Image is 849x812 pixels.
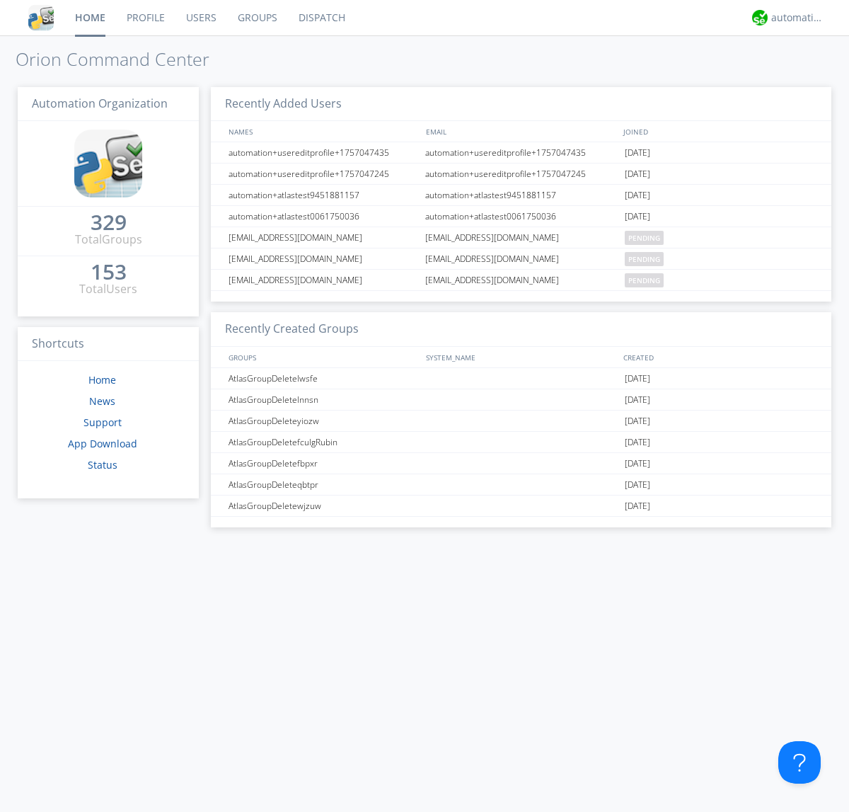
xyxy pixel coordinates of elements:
[91,215,127,231] a: 329
[225,347,419,367] div: GROUPS
[422,227,621,248] div: [EMAIL_ADDRESS][DOMAIN_NAME]
[625,231,664,245] span: pending
[625,432,650,453] span: [DATE]
[752,10,768,25] img: d2d01cd9b4174d08988066c6d424eccd
[625,273,664,287] span: pending
[211,496,831,517] a: AtlasGroupDeletewjzuw[DATE]
[88,373,116,387] a: Home
[771,11,824,25] div: automation+atlas
[625,368,650,389] span: [DATE]
[74,130,142,198] img: cddb5a64eb264b2086981ab96f4c1ba7
[625,496,650,517] span: [DATE]
[625,206,650,227] span: [DATE]
[91,265,127,279] div: 153
[211,164,831,185] a: automation+usereditprofile+1757047245automation+usereditprofile+1757047245[DATE]
[225,248,421,269] div: [EMAIL_ADDRESS][DOMAIN_NAME]
[211,432,831,453] a: AtlasGroupDeletefculgRubin[DATE]
[91,215,127,229] div: 329
[211,474,831,496] a: AtlasGroupDeleteqbtpr[DATE]
[211,87,831,122] h3: Recently Added Users
[79,281,137,297] div: Total Users
[620,121,818,142] div: JOINED
[225,270,421,290] div: [EMAIL_ADDRESS][DOMAIN_NAME]
[225,142,421,163] div: automation+usereditprofile+1757047435
[625,142,650,164] span: [DATE]
[89,394,115,408] a: News
[778,741,821,784] iframe: Toggle Customer Support
[422,164,621,184] div: automation+usereditprofile+1757047245
[225,227,421,248] div: [EMAIL_ADDRESS][DOMAIN_NAME]
[422,248,621,269] div: [EMAIL_ADDRESS][DOMAIN_NAME]
[225,432,421,452] div: AtlasGroupDeletefculgRubin
[225,121,419,142] div: NAMES
[211,248,831,270] a: [EMAIL_ADDRESS][DOMAIN_NAME][EMAIL_ADDRESS][DOMAIN_NAME]pending
[18,327,199,362] h3: Shortcuts
[211,206,831,227] a: automation+atlastest0061750036automation+atlastest0061750036[DATE]
[211,389,831,411] a: AtlasGroupDeletelnnsn[DATE]
[625,164,650,185] span: [DATE]
[225,206,421,227] div: automation+atlastest0061750036
[625,453,650,474] span: [DATE]
[211,185,831,206] a: automation+atlastest9451881157automation+atlastest9451881157[DATE]
[422,142,621,163] div: automation+usereditprofile+1757047435
[422,206,621,227] div: automation+atlastest0061750036
[422,121,620,142] div: EMAIL
[225,389,421,410] div: AtlasGroupDeletelnnsn
[211,368,831,389] a: AtlasGroupDeletelwsfe[DATE]
[225,453,421,474] div: AtlasGroupDeletefbpxr
[211,312,831,347] h3: Recently Created Groups
[225,164,421,184] div: automation+usereditprofile+1757047245
[225,474,421,495] div: AtlasGroupDeleteqbtpr
[625,411,650,432] span: [DATE]
[211,411,831,432] a: AtlasGroupDeleteyiozw[DATE]
[28,5,54,30] img: cddb5a64eb264b2086981ab96f4c1ba7
[91,265,127,281] a: 153
[211,142,831,164] a: automation+usereditprofile+1757047435automation+usereditprofile+1757047435[DATE]
[211,453,831,474] a: AtlasGroupDeletefbpxr[DATE]
[625,252,664,266] span: pending
[422,347,620,367] div: SYSTEM_NAME
[620,347,818,367] div: CREATED
[88,458,117,471] a: Status
[225,411,421,431] div: AtlasGroupDeleteyiozw
[68,437,137,450] a: App Download
[625,185,650,206] span: [DATE]
[422,185,621,205] div: automation+atlastest9451881157
[225,185,421,205] div: automation+atlastest9451881157
[225,496,421,516] div: AtlasGroupDeletewjzuw
[211,227,831,248] a: [EMAIL_ADDRESS][DOMAIN_NAME][EMAIL_ADDRESS][DOMAIN_NAME]pending
[225,368,421,389] div: AtlasGroupDeletelwsfe
[625,389,650,411] span: [DATE]
[32,96,168,111] span: Automation Organization
[422,270,621,290] div: [EMAIL_ADDRESS][DOMAIN_NAME]
[83,416,122,429] a: Support
[625,474,650,496] span: [DATE]
[211,270,831,291] a: [EMAIL_ADDRESS][DOMAIN_NAME][EMAIL_ADDRESS][DOMAIN_NAME]pending
[75,231,142,248] div: Total Groups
